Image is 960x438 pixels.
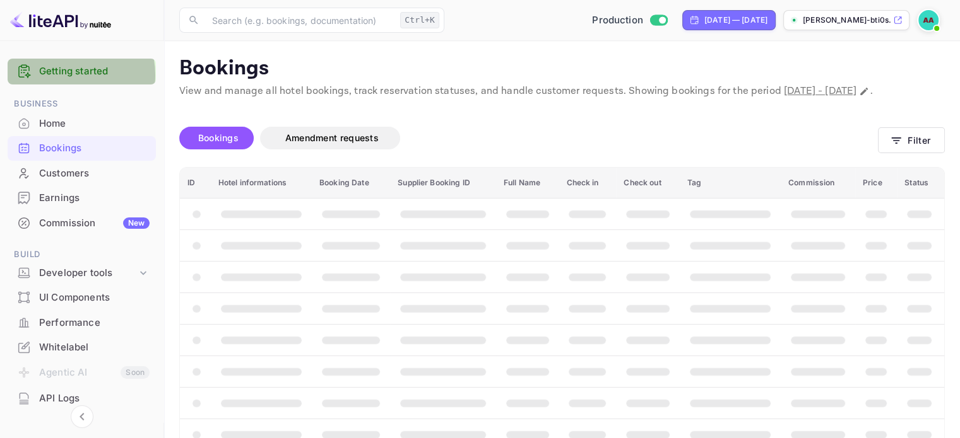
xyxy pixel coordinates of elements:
button: Filter [878,127,945,153]
th: Commission [781,168,855,199]
input: Search (e.g. bookings, documentation) [204,8,395,33]
img: LiteAPI logo [10,10,111,30]
p: Bookings [179,56,945,81]
div: Ctrl+K [400,12,439,28]
span: Amendment requests [285,132,379,143]
span: [DATE] - [DATE] [784,84,856,98]
button: Change date range [858,85,870,98]
div: Earnings [39,191,150,205]
div: New [123,217,150,229]
div: Commission [39,216,150,231]
th: Check out [616,168,680,199]
div: Bookings [39,141,150,156]
button: Collapse navigation [71,405,93,428]
span: Build [8,248,156,262]
th: Price [855,168,897,199]
div: Home [39,117,150,131]
th: Supplier Booking ID [390,168,496,199]
a: Performance [8,311,156,334]
th: Status [897,168,944,199]
div: [DATE] — [DATE] [704,14,767,26]
div: Whitelabel [39,340,150,355]
div: UI Components [8,285,156,310]
th: Tag [680,168,781,199]
div: Whitelabel [8,335,156,360]
div: Performance [39,316,150,330]
div: Developer tools [39,266,137,280]
span: Business [8,97,156,111]
a: Earnings [8,186,156,209]
th: Hotel informations [211,168,312,199]
div: API Logs [39,391,150,406]
div: API Logs [8,386,156,411]
a: Getting started [39,64,150,79]
span: Bookings [198,132,239,143]
p: [PERSON_NAME]-bti0s.nuit... [803,14,891,26]
div: CommissionNew [8,211,156,236]
div: Customers [8,161,156,186]
img: Apurva Amin [918,10,939,30]
div: Performance [8,311,156,335]
a: Customers [8,161,156,185]
a: API Logs [8,386,156,410]
span: Production [592,13,643,28]
div: Bookings [8,136,156,161]
th: Check in [559,168,616,199]
p: View and manage all hotel bookings, track reservation statuses, and handle customer requests. Sho... [179,84,945,99]
div: Developer tools [8,262,156,284]
div: Switch to Sandbox mode [587,13,672,28]
div: Earnings [8,186,156,210]
th: ID [180,168,211,199]
a: Home [8,112,156,135]
div: UI Components [39,291,150,305]
th: Booking Date [312,168,390,199]
div: Getting started [8,59,156,84]
a: Bookings [8,136,156,159]
a: UI Components [8,285,156,309]
a: CommissionNew [8,211,156,234]
div: account-settings tabs [179,127,878,149]
div: Customers [39,166,150,181]
th: Full Name [496,168,559,199]
a: Whitelabel [8,335,156,359]
div: Home [8,112,156,136]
